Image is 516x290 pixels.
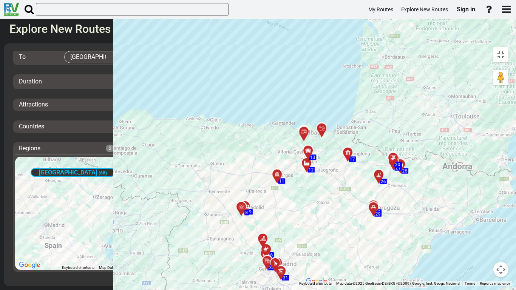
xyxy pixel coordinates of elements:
[402,168,408,174] span: 25
[365,2,397,17] a: My Routes
[99,265,115,270] button: Map Data
[395,162,400,167] span: 20
[9,23,442,35] h2: Explore New Routes
[19,145,40,152] span: Regions
[398,2,451,17] a: Explore New Routes
[39,169,97,176] span: [GEOGRAPHIC_DATA]
[62,265,94,270] button: Keyboard shortcuts
[368,6,393,12] span: My Routes
[65,51,113,63] input: Select
[457,6,475,13] span: Sign in
[15,77,132,86] div: Duration
[99,171,107,176] span: (68)
[106,145,114,152] span: 2
[381,179,386,184] span: 26
[15,100,132,109] div: Attractions
[493,262,508,277] button: Map camera controls
[15,122,132,131] div: Countries
[453,2,479,17] a: Sign in
[17,260,42,270] img: Google
[310,155,315,160] span: 13
[401,6,448,12] span: Explore New Routes
[19,123,44,130] span: Countries
[395,165,401,171] span: 21
[350,157,355,162] span: 17
[17,260,42,270] a: Open this area in Google Maps (opens a new window)
[4,3,19,16] img: RvPlanetLogo.png
[19,78,42,85] span: Duration
[375,211,381,217] span: 29
[19,53,26,60] span: To
[309,167,314,173] span: 12
[15,144,132,153] div: Regions 2
[19,101,48,108] span: Attractions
